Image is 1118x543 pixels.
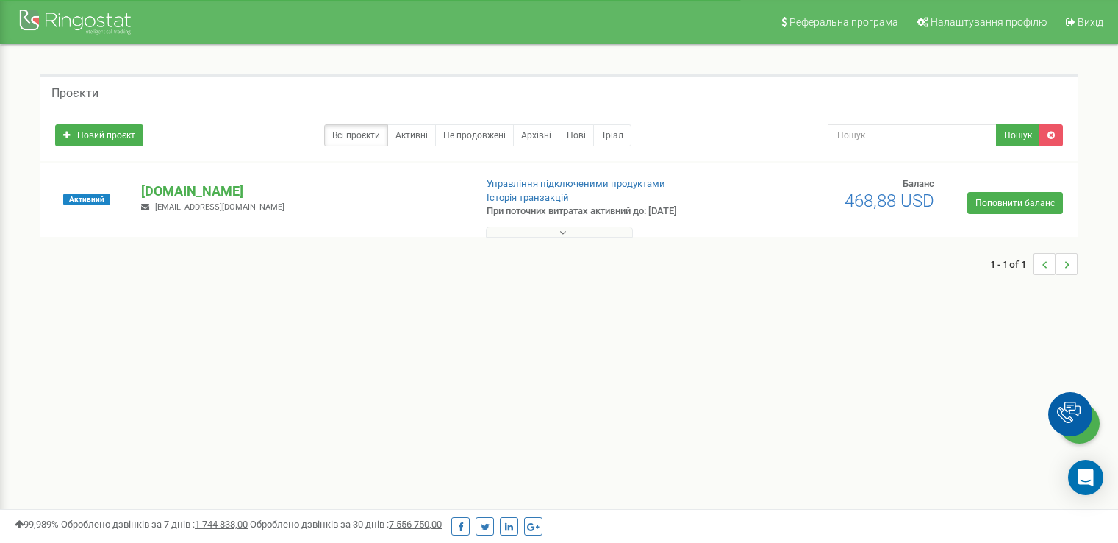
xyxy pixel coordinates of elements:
[55,124,143,146] a: Новий проєкт
[990,238,1078,290] nav: ...
[1068,460,1103,495] div: Open Intercom Messenger
[387,124,436,146] a: Активні
[513,124,559,146] a: Архівні
[141,182,462,201] p: [DOMAIN_NAME]
[990,253,1033,275] span: 1 - 1 of 1
[51,87,98,100] h5: Проєкти
[195,519,248,530] u: 1 744 838,00
[389,519,442,530] u: 7 556 750,00
[593,124,631,146] a: Тріал
[1078,16,1103,28] span: Вихід
[250,519,442,530] span: Оброблено дзвінків за 30 днів :
[903,178,934,189] span: Баланс
[63,194,110,205] span: Активний
[845,191,934,211] span: 468,88 USD
[931,16,1047,28] span: Налаштування профілю
[996,124,1040,146] button: Пошук
[61,519,248,530] span: Оброблено дзвінків за 7 днів :
[324,124,388,146] a: Всі проєкти
[828,124,997,146] input: Пошук
[789,16,898,28] span: Реферальна програма
[435,124,514,146] a: Не продовжені
[487,178,665,189] a: Управління підключеними продуктами
[487,192,569,203] a: Історія транзакцій
[487,205,722,219] p: При поточних витратах активний до: [DATE]
[15,519,59,530] span: 99,989%
[967,192,1063,214] a: Поповнити баланс
[155,202,284,212] span: [EMAIL_ADDRESS][DOMAIN_NAME]
[559,124,594,146] a: Нові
